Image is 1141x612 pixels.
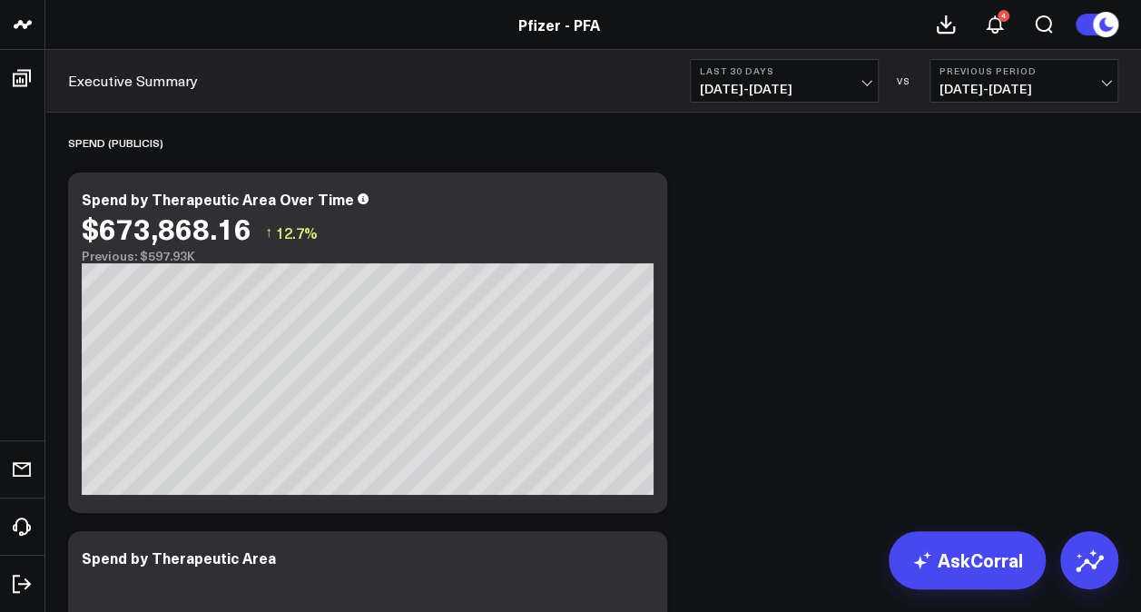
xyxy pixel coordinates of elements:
span: [DATE] - [DATE] [939,82,1108,96]
a: Pfizer - PFA [518,15,600,35]
b: Previous Period [939,65,1108,76]
div: SPEND (PUBLICIS) [68,122,163,163]
div: VS [888,75,920,86]
button: Last 30 Days[DATE]-[DATE] [690,59,879,103]
div: Spend by Therapeutic Area Over Time [82,189,354,209]
button: Previous Period[DATE]-[DATE] [930,59,1118,103]
a: Executive Summary [68,71,198,91]
a: AskCorral [889,531,1046,589]
div: Previous: $597.93K [82,249,654,263]
div: Spend by Therapeutic Area [82,548,276,568]
div: $673,868.16 [82,212,251,244]
div: 4 [998,10,1009,22]
span: 12.7% [276,222,318,242]
b: Last 30 Days [700,65,869,76]
span: ↑ [265,221,272,244]
span: [DATE] - [DATE] [700,82,869,96]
